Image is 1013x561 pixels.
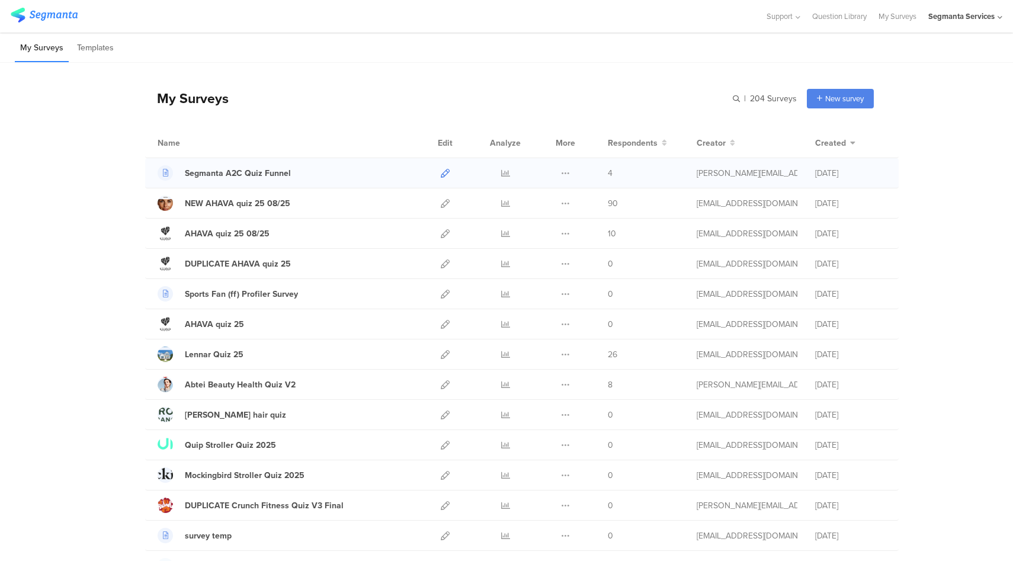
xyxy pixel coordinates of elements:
[185,379,296,391] div: Abtei Beauty Health Quiz V2
[72,34,119,62] li: Templates
[158,467,304,483] a: Mockingbird Stroller Quiz 2025
[185,409,286,421] div: YVES ROCHER hair quiz
[697,499,797,512] div: riel@segmanta.com
[185,439,276,451] div: Quip Stroller Quiz 2025
[432,128,458,158] div: Edit
[697,409,797,421] div: eliran@segmanta.com
[185,348,243,361] div: Lennar Quiz 25
[815,137,846,149] span: Created
[608,288,613,300] span: 0
[158,165,291,181] a: Segmanta A2C Quiz Funnel
[158,407,286,422] a: [PERSON_NAME] hair quiz
[608,439,613,451] span: 0
[767,11,793,22] span: Support
[145,88,229,108] div: My Surveys
[608,137,658,149] span: Respondents
[815,469,886,482] div: [DATE]
[815,348,886,361] div: [DATE]
[158,137,229,149] div: Name
[697,288,797,300] div: eliran@segmanta.com
[158,256,291,271] a: DUPLICATE AHAVA quiz 25
[185,167,291,179] div: Segmanta A2C Quiz Funnel
[608,499,613,512] span: 0
[815,137,855,149] button: Created
[608,379,613,391] span: 8
[158,347,243,362] a: Lennar Quiz 25
[697,439,797,451] div: eliran@segmanta.com
[815,167,886,179] div: [DATE]
[815,379,886,391] div: [DATE]
[697,137,735,149] button: Creator
[185,258,291,270] div: DUPLICATE AHAVA quiz 25
[158,498,344,513] a: DUPLICATE Crunch Fitness Quiz V3 Final
[815,530,886,542] div: [DATE]
[608,167,613,179] span: 4
[815,197,886,210] div: [DATE]
[185,530,232,542] div: survey temp
[553,128,578,158] div: More
[608,137,667,149] button: Respondents
[488,128,523,158] div: Analyze
[928,11,995,22] div: Segmanta Services
[185,197,290,210] div: NEW AHAVA quiz 25 08/25
[742,92,748,105] span: |
[815,258,886,270] div: [DATE]
[815,227,886,240] div: [DATE]
[697,258,797,270] div: gillat@segmanta.com
[608,258,613,270] span: 0
[815,439,886,451] div: [DATE]
[608,409,613,421] span: 0
[608,348,617,361] span: 26
[185,227,270,240] div: AHAVA quiz 25 08/25
[608,227,616,240] span: 10
[697,348,797,361] div: eliran@segmanta.com
[158,286,298,302] a: Sports Fan (ff) Profiler Survey
[608,318,613,331] span: 0
[697,137,726,149] span: Creator
[158,437,276,453] a: Quip Stroller Quiz 2025
[815,288,886,300] div: [DATE]
[158,195,290,211] a: NEW AHAVA quiz 25 08/25
[158,528,232,543] a: survey temp
[697,530,797,542] div: eliran@segmanta.com
[608,469,613,482] span: 0
[697,197,797,210] div: eliran@segmanta.com
[697,227,797,240] div: gillat@segmanta.com
[15,34,69,62] li: My Surveys
[608,197,618,210] span: 90
[815,499,886,512] div: [DATE]
[697,318,797,331] div: eliran@segmanta.com
[815,318,886,331] div: [DATE]
[185,499,344,512] div: DUPLICATE Crunch Fitness Quiz V3 Final
[825,93,864,104] span: New survey
[815,409,886,421] div: [DATE]
[11,8,78,23] img: segmanta logo
[185,288,298,300] div: Sports Fan (ff) Profiler Survey
[185,318,244,331] div: AHAVA quiz 25
[608,530,613,542] span: 0
[185,469,304,482] div: Mockingbird Stroller Quiz 2025
[158,226,270,241] a: AHAVA quiz 25 08/25
[697,379,797,391] div: riel@segmanta.com
[697,167,797,179] div: riel@segmanta.com
[750,92,797,105] span: 204 Surveys
[158,316,244,332] a: AHAVA quiz 25
[697,469,797,482] div: eliran@segmanta.com
[158,377,296,392] a: Abtei Beauty Health Quiz V2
